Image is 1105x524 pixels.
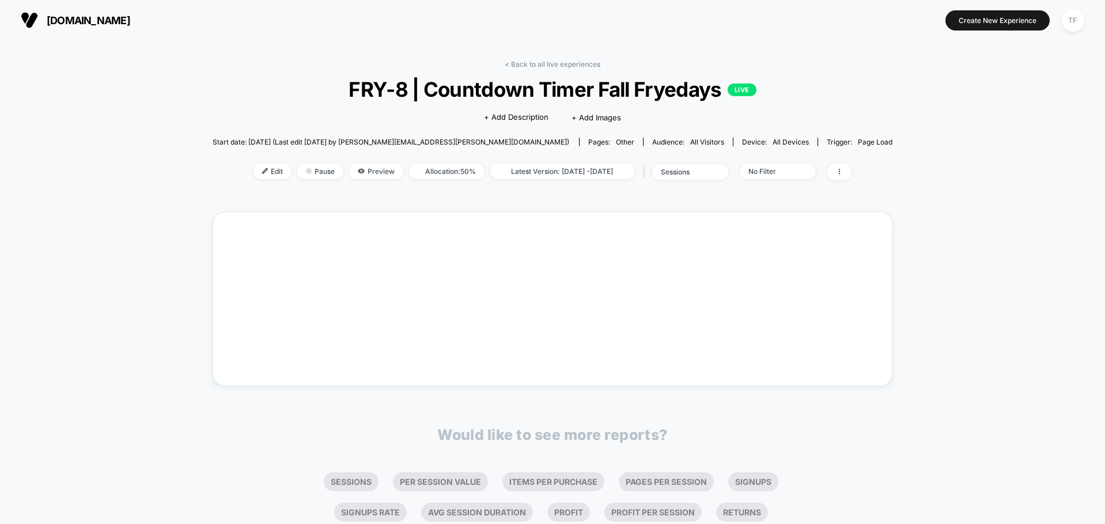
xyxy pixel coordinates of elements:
[690,138,724,146] span: All Visitors
[1062,9,1084,32] div: TF
[247,77,858,101] span: FRY-8 | Countdown Timer Fall Fryedays
[262,168,268,174] img: edit
[572,113,621,122] span: + Add Images
[306,168,312,174] img: end
[437,426,668,443] p: Would like to see more reports?
[827,138,892,146] div: Trigger:
[748,167,794,176] div: No Filter
[21,12,38,29] img: Visually logo
[661,168,707,176] div: sessions
[604,503,702,522] li: Profit Per Session
[858,138,892,146] span: Page Load
[640,164,652,180] span: |
[733,138,818,146] span: Device:
[505,60,600,69] a: < Back to all live experiences
[1058,9,1088,32] button: TF
[773,138,809,146] span: all devices
[421,503,533,522] li: Avg Session Duration
[324,472,379,491] li: Sessions
[619,472,714,491] li: Pages Per Session
[547,503,590,522] li: Profit
[349,164,403,179] span: Preview
[409,164,485,179] span: Allocation: 50%
[297,164,343,179] span: Pause
[652,138,724,146] div: Audience:
[728,472,778,491] li: Signups
[728,83,756,96] p: LIVE
[490,164,634,179] span: Latest Version: [DATE] - [DATE]
[716,503,768,522] li: Returns
[945,10,1050,31] button: Create New Experience
[616,138,634,146] span: other
[502,472,604,491] li: Items Per Purchase
[334,503,407,522] li: Signups Rate
[253,164,292,179] span: Edit
[393,472,488,491] li: Per Session Value
[17,11,134,29] button: [DOMAIN_NAME]
[484,112,548,123] span: + Add Description
[588,138,634,146] div: Pages:
[47,14,130,26] span: [DOMAIN_NAME]
[213,138,569,146] span: Start date: [DATE] (Last edit [DATE] by [PERSON_NAME][EMAIL_ADDRESS][PERSON_NAME][DOMAIN_NAME])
